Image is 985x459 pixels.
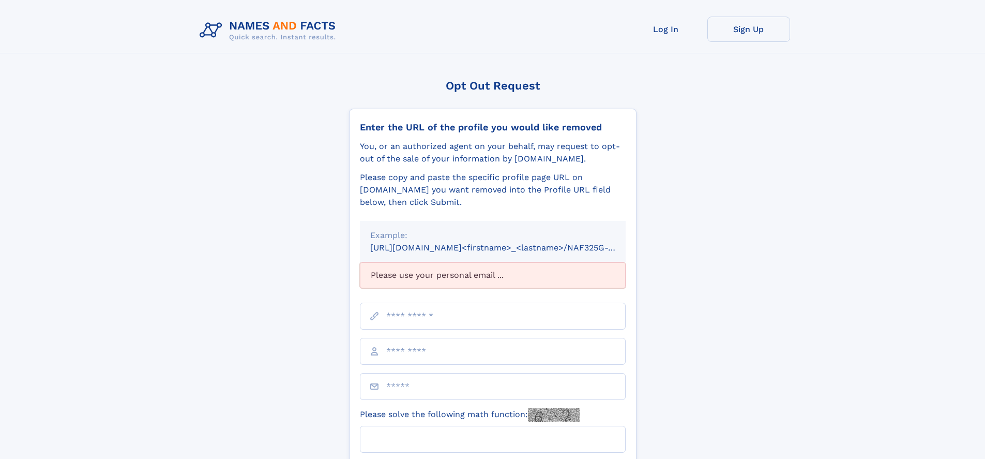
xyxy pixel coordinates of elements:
div: Opt Out Request [349,79,637,92]
small: [URL][DOMAIN_NAME]<firstname>_<lastname>/NAF325G-xxxxxxxx [370,243,645,253]
label: Please solve the following math function: [360,408,580,422]
div: Example: [370,229,615,242]
img: Logo Names and Facts [195,17,344,45]
div: You, or an authorized agent on your behalf, may request to opt-out of the sale of your informatio... [360,140,626,165]
a: Log In [625,17,707,42]
a: Sign Up [707,17,790,42]
div: Please copy and paste the specific profile page URL on [DOMAIN_NAME] you want removed into the Pr... [360,171,626,209]
div: Please use your personal email ... [360,262,626,288]
div: Enter the URL of the profile you would like removed [360,122,626,133]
